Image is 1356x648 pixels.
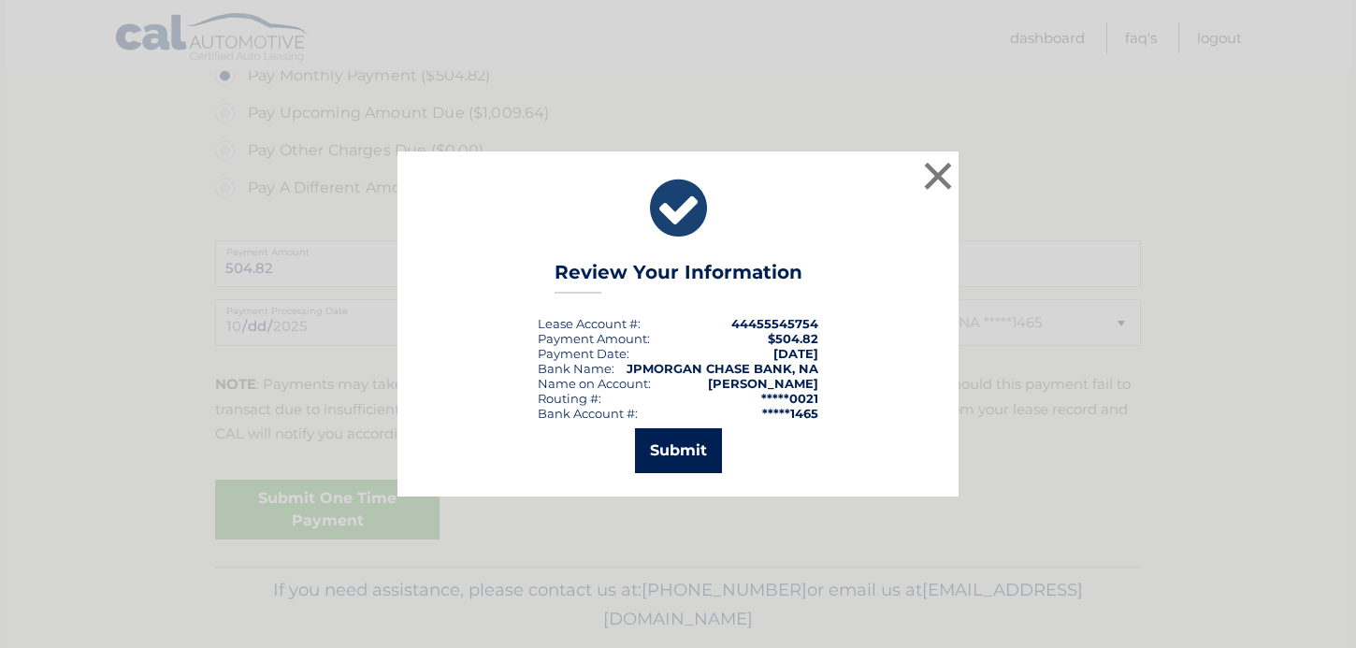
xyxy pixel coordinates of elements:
[538,391,601,406] div: Routing #:
[538,331,650,346] div: Payment Amount:
[708,376,818,391] strong: [PERSON_NAME]
[555,261,802,294] h3: Review Your Information
[538,376,651,391] div: Name on Account:
[768,331,818,346] span: $504.82
[538,406,638,421] div: Bank Account #:
[538,346,629,361] div: :
[627,361,818,376] strong: JPMORGAN CHASE BANK, NA
[538,316,641,331] div: Lease Account #:
[919,157,957,194] button: ×
[731,316,818,331] strong: 44455545754
[538,346,627,361] span: Payment Date
[538,361,614,376] div: Bank Name:
[635,428,722,473] button: Submit
[773,346,818,361] span: [DATE]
